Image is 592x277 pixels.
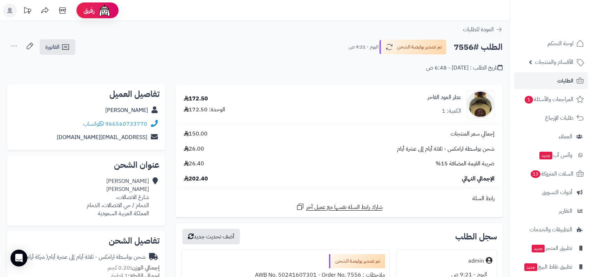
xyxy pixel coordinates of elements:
[184,175,208,183] span: 202.40
[451,130,495,138] span: إجمالي سعر المنتجات
[130,264,160,272] strong: إجمالي الوزن:
[349,44,378,51] small: اليوم - 9:21 ص
[524,94,573,104] span: المراجعات والأسئلة
[535,57,573,67] span: الأقسام والمنتجات
[463,25,503,34] a: العودة للطلبات
[467,90,494,118] img: 548cd9b781360a9644500b7e80d2e1289f0-90x90.png
[557,76,573,86] span: الطلبات
[57,133,147,141] a: [EMAIL_ADDRESS][DOMAIN_NAME]
[514,184,588,201] a: أدوات التسويق
[514,72,588,89] a: الطلبات
[530,169,573,179] span: السلات المتروكة
[45,43,60,51] span: الفاتورة
[524,95,533,104] span: 1
[442,107,461,115] div: الكمية: 1
[514,240,588,257] a: تطبيق المتجرجديد
[184,106,225,114] div: الوحدة: 172.50
[514,147,588,164] a: وآتس آبجديد
[539,150,572,160] span: وآتس آب
[547,39,573,48] span: لوحة التحكم
[514,35,588,52] a: لوحة التحكم
[379,40,446,54] button: تم تصدير بوليصة الشحن
[559,132,572,141] span: العملاء
[83,6,95,15] span: رفيق
[329,254,385,268] div: تم تصدير بوليصة الشحن
[514,91,588,108] a: المراجعات والأسئلة1
[436,160,495,168] span: ضريبة القيمة المضافة 15%
[545,113,573,123] span: طلبات الإرجاع
[40,39,75,55] a: الفاتورة
[514,110,588,126] a: طلبات الإرجاع
[13,237,160,245] h2: تفاصيل الشحن
[296,203,383,211] a: شارك رابط السلة نفسها مع عميل آخر
[13,90,160,98] h2: تفاصيل العميل
[184,130,208,138] span: 150.00
[184,160,204,168] span: 26.40
[454,40,503,54] h2: الطلب #7556
[184,145,204,153] span: 26.00
[108,264,160,272] small: 0.20 كجم
[514,165,588,182] a: السلات المتروكة13
[83,120,104,128] a: واتساب
[306,203,383,211] span: شارك رابط السلة نفسها مع عميل آخر
[514,128,588,145] a: العملاء
[14,253,48,261] span: ( شركة أرامكس )
[397,145,495,153] span: شحن بواسطة ارامكس - ثلاثة أيام إلى عشرة أيام
[539,152,552,159] span: جديد
[455,232,497,241] h3: سجل الطلب
[179,194,500,203] div: رابط السلة
[531,243,572,253] span: تطبيق المتجر
[184,95,208,103] div: 172.50
[11,250,27,266] div: Open Intercom Messenger
[514,258,588,275] a: تطبيق نقاط البيعجديد
[542,187,572,197] span: أدوات التسويق
[97,4,112,18] img: ai-face.png
[19,4,36,19] a: تحديثات المنصة
[532,245,545,252] span: جديد
[13,161,160,169] h2: عنوان الشحن
[105,106,148,114] a: [PERSON_NAME]
[462,175,495,183] span: الإجمالي النهائي
[524,263,537,271] span: جديد
[463,25,494,34] span: العودة للطلبات
[182,229,240,244] button: أضف تحديث جديد
[544,5,585,20] img: logo-2.png
[426,64,503,72] div: تاريخ الطلب : [DATE] - 6:48 ص
[14,253,146,261] div: شحن بواسطة ارامكس - ثلاثة أيام إلى عشرة أيام
[514,221,588,238] a: التطبيقات والخدمات
[514,203,588,219] a: التقارير
[530,170,541,178] span: 13
[428,93,461,101] a: عطر العود الفاخر
[105,120,147,128] a: 966560733770
[468,257,484,265] div: admin
[87,177,149,217] div: [PERSON_NAME] [PERSON_NAME] شارع الاتصالات، الدمام / حي الاتصالات، الدمام المملكة العربية السعودية
[530,225,572,235] span: التطبيقات والخدمات
[559,206,572,216] span: التقارير
[524,262,572,272] span: تطبيق نقاط البيع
